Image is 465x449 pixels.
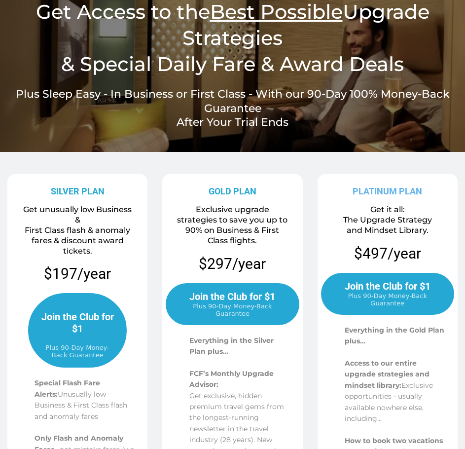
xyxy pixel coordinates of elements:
[51,186,105,196] strong: SILVER PLAN
[345,326,444,345] span: Everything in the Gold Plan plus…
[199,254,266,273] p: $297/year
[39,344,116,359] span: Plus 90-Day Money-Back Guarantee
[189,369,274,389] span: FCF’s Monthly Upgrade Advisor:
[23,205,132,224] span: Get unusually low Business &
[177,205,287,245] span: Exclusive upgrade strategies to save you up to 90% on Business & First Class flights.
[28,293,127,368] a: Join the Club for $1 Plus 90-Day Money-Back Guarantee
[321,273,454,315] a: Join the Club for $1 Plus 90-Day Money-Back Guarantee
[331,292,444,307] span: Plus 90-Day Money-Back Guarantee
[189,336,274,356] span: Everything in the Silver Plan plus…
[189,291,275,302] span: Join the Club for $1
[345,280,430,292] span: Join the Club for $1
[347,225,429,235] span: and Mindset Library.
[61,52,404,76] span: & Special Daily Fare & Award Deals
[370,205,405,214] span: Get it all:
[177,115,288,129] span: After Your Trial Ends
[25,225,130,256] span: First Class flash & anomaly fares & discount award tickets.
[11,264,144,283] p: $197/year
[166,283,299,325] a: Join the Club for $1 Plus 90-Day Money-Back Guarantee
[35,390,127,421] span: Unusually low Business & First Class flash and anomaly fares
[209,186,256,196] strong: GOLD PLAN
[353,186,422,196] strong: PLATINUM PLAN
[345,359,429,390] span: Access to our entire upgrade strategies and mindset library:
[354,244,421,263] p: $497/year
[343,215,432,224] span: The Upgrade Strategy
[16,87,450,115] span: Plus Sleep Easy - In Business or First Class - With our 90-Day 100% Money-Back Guarantee
[176,302,289,317] span: Plus 90-Day Money-Back Guarantee
[35,378,100,398] span: Special Flash Fare Alerts:
[39,311,116,335] span: Join the Club for $1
